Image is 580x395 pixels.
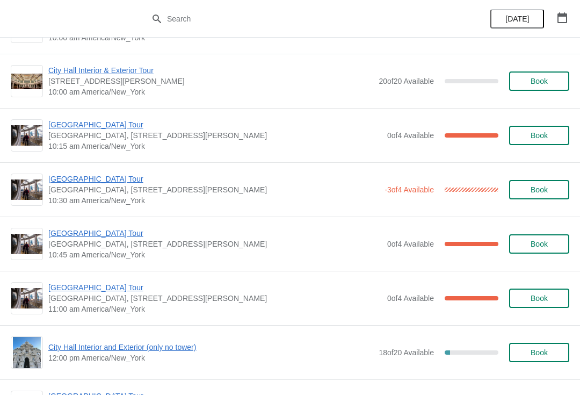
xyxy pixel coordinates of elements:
[48,130,382,141] span: [GEOGRAPHIC_DATA], [STREET_ADDRESS][PERSON_NAME]
[531,131,548,140] span: Book
[490,9,544,28] button: [DATE]
[385,185,434,194] span: -3 of 4 Available
[11,125,42,146] img: City Hall Tower Tour | City Hall Visitor Center, 1400 John F Kennedy Boulevard Suite 121, Philade...
[48,32,379,43] span: 10:00 am America/New_York
[379,348,434,357] span: 18 of 20 Available
[48,282,382,293] span: [GEOGRAPHIC_DATA] Tour
[531,348,548,357] span: Book
[48,76,373,87] span: [STREET_ADDRESS][PERSON_NAME]
[48,353,373,363] span: 12:00 pm America/New_York
[531,77,548,85] span: Book
[48,239,382,249] span: [GEOGRAPHIC_DATA], [STREET_ADDRESS][PERSON_NAME]
[387,294,434,303] span: 0 of 4 Available
[48,184,379,195] span: [GEOGRAPHIC_DATA], [STREET_ADDRESS][PERSON_NAME]
[509,289,569,308] button: Book
[48,249,382,260] span: 10:45 am America/New_York
[48,342,373,353] span: City Hall Interior and Exterior (only no tower)
[48,228,382,239] span: [GEOGRAPHIC_DATA] Tour
[509,180,569,199] button: Book
[387,240,434,248] span: 0 of 4 Available
[48,293,382,304] span: [GEOGRAPHIC_DATA], [STREET_ADDRESS][PERSON_NAME]
[11,288,42,309] img: City Hall Tower Tour | City Hall Visitor Center, 1400 John F Kennedy Boulevard Suite 121, Philade...
[509,234,569,254] button: Book
[379,77,434,85] span: 20 of 20 Available
[509,343,569,362] button: Book
[11,179,42,200] img: City Hall Tower Tour | City Hall Visitor Center, 1400 John F Kennedy Boulevard Suite 121, Philade...
[509,126,569,145] button: Book
[13,337,41,368] img: City Hall Interior and Exterior (only no tower) | | 12:00 pm America/New_York
[11,74,42,89] img: City Hall Interior & Exterior Tour | 1400 John F Kennedy Boulevard, Suite 121, Philadelphia, PA, ...
[48,119,382,130] span: [GEOGRAPHIC_DATA] Tour
[509,71,569,91] button: Book
[48,195,379,206] span: 10:30 am America/New_York
[48,304,382,314] span: 11:00 am America/New_York
[531,294,548,303] span: Book
[387,131,434,140] span: 0 of 4 Available
[48,87,373,97] span: 10:00 am America/New_York
[48,141,382,152] span: 10:15 am America/New_York
[11,234,42,255] img: City Hall Tower Tour | City Hall Visitor Center, 1400 John F Kennedy Boulevard Suite 121, Philade...
[531,185,548,194] span: Book
[48,174,379,184] span: [GEOGRAPHIC_DATA] Tour
[48,65,373,76] span: City Hall Interior & Exterior Tour
[505,15,529,23] span: [DATE]
[166,9,435,28] input: Search
[531,240,548,248] span: Book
